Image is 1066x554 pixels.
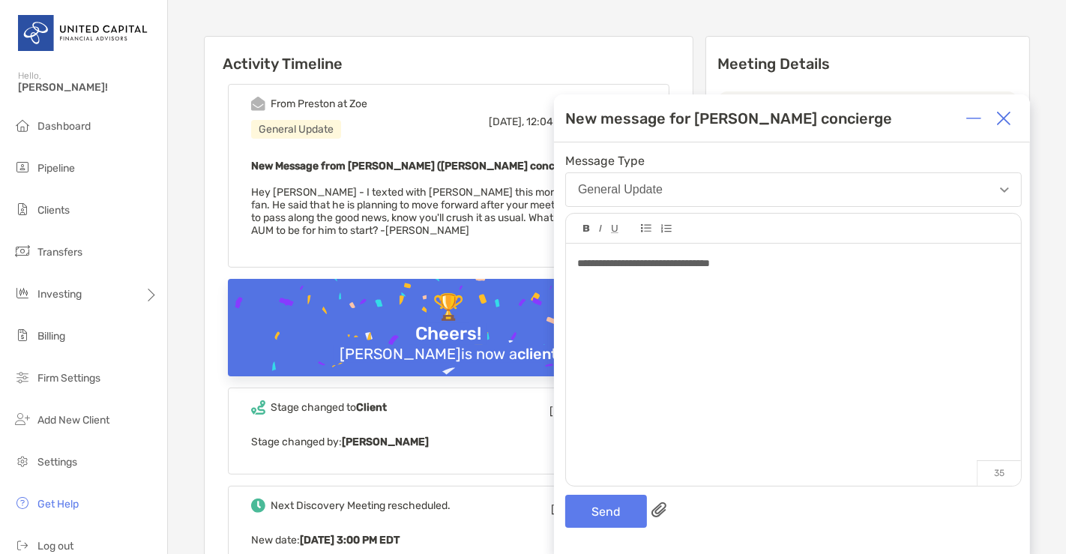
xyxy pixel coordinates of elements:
[300,534,400,547] b: [DATE] 3:00 PM EDT
[37,204,70,217] span: Clients
[271,401,387,414] div: Stage changed to
[13,452,31,470] img: settings icon
[37,498,79,511] span: Get Help
[13,326,31,344] img: billing icon
[565,154,1022,168] span: Message Type
[13,200,31,218] img: clients icon
[1000,187,1009,193] img: Open dropdown arrow
[251,499,265,513] img: Event icon
[996,111,1011,126] img: Close
[966,111,981,126] img: Expand or collapse
[13,410,31,428] img: add_new_client icon
[37,288,82,301] span: Investing
[37,330,65,343] span: Billing
[517,345,558,363] b: client
[489,115,524,128] span: [DATE],
[611,225,618,233] img: Editor control icon
[251,433,646,451] p: Stage changed by:
[251,531,646,550] p: New date :
[551,503,586,516] span: [DATE],
[251,160,584,172] b: New Message from [PERSON_NAME] ([PERSON_NAME] concierge)
[565,109,892,127] div: New message for [PERSON_NAME] concierge
[13,158,31,176] img: pipeline icon
[356,401,387,414] b: Client
[334,345,564,363] div: [PERSON_NAME] is now a
[660,224,672,233] img: Editor control icon
[37,414,109,427] span: Add New Client
[13,494,31,512] img: get-help icon
[251,97,265,111] img: Event icon
[37,540,73,553] span: Log out
[37,456,77,469] span: Settings
[37,120,91,133] span: Dashboard
[549,405,585,418] span: [DATE],
[583,225,590,232] img: Editor control icon
[228,279,669,409] img: Confetti
[977,460,1021,486] p: 35
[565,172,1022,207] button: General Update
[37,162,75,175] span: Pipeline
[342,436,429,448] b: [PERSON_NAME]
[565,495,647,528] button: Send
[205,37,693,73] h6: Activity Timeline
[13,536,31,554] img: logout icon
[578,183,663,196] div: General Update
[409,323,487,345] div: Cheers!
[37,246,82,259] span: Transfers
[651,502,666,517] img: paperclip attachments
[271,97,367,110] div: From Preston at Zoe
[251,400,265,415] img: Event icon
[18,81,158,94] span: [PERSON_NAME]!
[13,116,31,134] img: dashboard icon
[13,242,31,260] img: transfers icon
[526,115,586,128] span: 12:04 PM ED
[13,368,31,386] img: firm-settings icon
[641,224,651,232] img: Editor control icon
[427,292,470,323] div: 🏆
[271,499,451,512] div: Next Discovery Meeting rescheduled.
[13,284,31,302] img: investing icon
[599,225,602,232] img: Editor control icon
[251,120,341,139] div: General Update
[251,186,645,237] span: Hey [PERSON_NAME] - I texted with [PERSON_NAME] this morning and he is a big fan. He said that he...
[37,372,100,385] span: Firm Settings
[718,55,1018,73] p: Meeting Details
[18,6,149,60] img: United Capital Logo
